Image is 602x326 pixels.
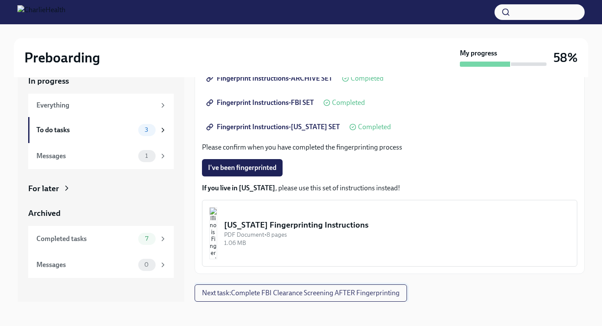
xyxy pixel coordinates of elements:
[28,75,174,87] a: In progress
[36,125,135,135] div: To do tasks
[28,94,174,117] a: Everything
[208,163,277,172] span: I've been fingerprinted
[202,184,275,192] strong: If you live in [US_STATE]
[36,101,156,110] div: Everything
[28,208,174,219] a: Archived
[460,49,497,58] strong: My progress
[202,143,577,152] p: Please confirm when you have completed the fingerprinting process
[553,50,578,65] h3: 58%
[36,234,135,244] div: Completed tasks
[202,200,577,267] button: [US_STATE] Fingerprinting InstructionsPDF Document•8 pages1.06 MB
[28,117,174,143] a: To do tasks3
[140,127,153,133] span: 3
[209,207,217,259] img: Illinois Fingerprinting Instructions
[224,219,570,231] div: [US_STATE] Fingerprinting Instructions
[24,49,100,66] h2: Preboarding
[224,231,570,239] div: PDF Document • 8 pages
[28,183,59,194] div: For later
[28,183,174,194] a: For later
[139,261,154,268] span: 0
[208,123,340,131] span: Fingerprint Instructions-[US_STATE] SET
[195,284,407,302] button: Next task:Complete FBI Clearance Screening AFTER Fingerprinting
[202,289,400,297] span: Next task : Complete FBI Clearance Screening AFTER Fingerprinting
[28,252,174,278] a: Messages0
[140,153,153,159] span: 1
[208,74,332,83] span: Fingerprint Instructions-ARCHIVE SET
[36,151,135,161] div: Messages
[28,143,174,169] a: Messages1
[202,94,320,111] a: Fingerprint Instructions-FBI SET
[208,98,314,107] span: Fingerprint Instructions-FBI SET
[332,99,365,106] span: Completed
[202,159,283,176] button: I've been fingerprinted
[28,226,174,252] a: Completed tasks7
[358,124,391,130] span: Completed
[224,239,570,247] div: 1.06 MB
[140,235,153,242] span: 7
[17,5,65,19] img: CharlieHealth
[202,118,346,136] a: Fingerprint Instructions-[US_STATE] SET
[202,70,338,87] a: Fingerprint Instructions-ARCHIVE SET
[351,75,384,82] span: Completed
[202,183,577,193] p: , please use this set of instructions instead!
[36,260,135,270] div: Messages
